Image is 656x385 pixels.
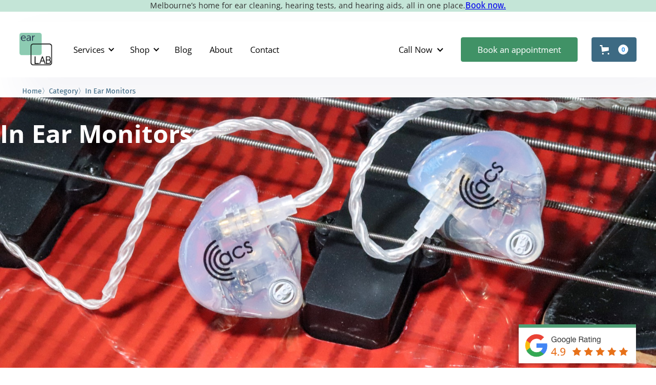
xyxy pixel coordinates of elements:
[592,37,637,62] a: Open cart
[201,33,241,66] a: About
[123,33,163,66] div: Shop
[67,33,118,66] div: Services
[22,87,42,95] span: Home
[85,87,136,95] span: In Ear Monitors
[49,87,78,95] span: Category
[49,85,85,97] li: 〉
[461,37,578,62] a: Book an appointment
[22,85,42,96] a: Home
[241,33,288,66] a: Contact
[130,44,150,55] div: Shop
[166,33,201,66] a: Blog
[85,85,136,96] a: In Ear Monitors
[390,33,455,66] div: Call Now
[49,85,78,96] a: Category
[618,45,628,55] div: 0
[399,44,433,55] div: Call Now
[22,85,49,97] li: 〉
[19,33,53,66] a: home
[73,44,105,55] div: Services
